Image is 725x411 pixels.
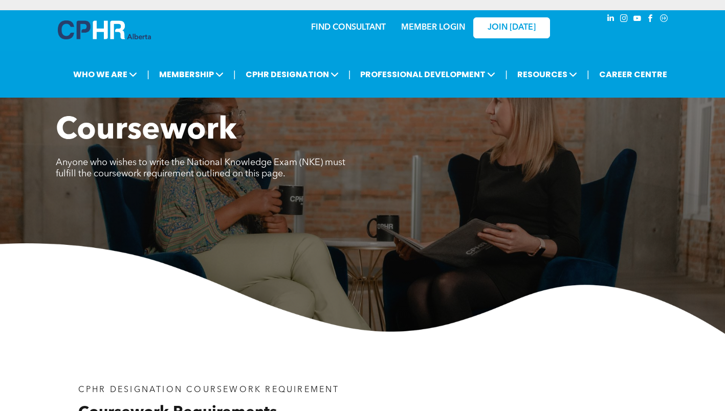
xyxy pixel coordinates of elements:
span: RESOURCES [514,65,580,84]
span: CPHR DESIGNATION [243,65,342,84]
a: instagram [619,13,630,27]
li: | [505,64,508,85]
a: Social network [658,13,670,27]
li: | [587,64,589,85]
a: facebook [645,13,656,27]
li: | [348,64,351,85]
span: WHO WE ARE [70,65,140,84]
a: linkedin [605,13,617,27]
a: CAREER CENTRE [596,65,670,84]
li: | [233,64,236,85]
span: CPHR DESIGNATION COURSEWORK REQUIREMENT [78,386,340,394]
a: JOIN [DATE] [473,17,550,38]
img: A blue and white logo for cp alberta [58,20,151,39]
a: MEMBER LOGIN [401,24,465,32]
a: youtube [632,13,643,27]
span: Anyone who wishes to write the National Knowledge Exam (NKE) must fulfill the coursework requirem... [56,158,345,178]
span: JOIN [DATE] [488,23,536,33]
li: | [147,64,149,85]
span: MEMBERSHIP [156,65,227,84]
a: FIND CONSULTANT [311,24,386,32]
span: Coursework [56,116,237,146]
span: PROFESSIONAL DEVELOPMENT [357,65,498,84]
